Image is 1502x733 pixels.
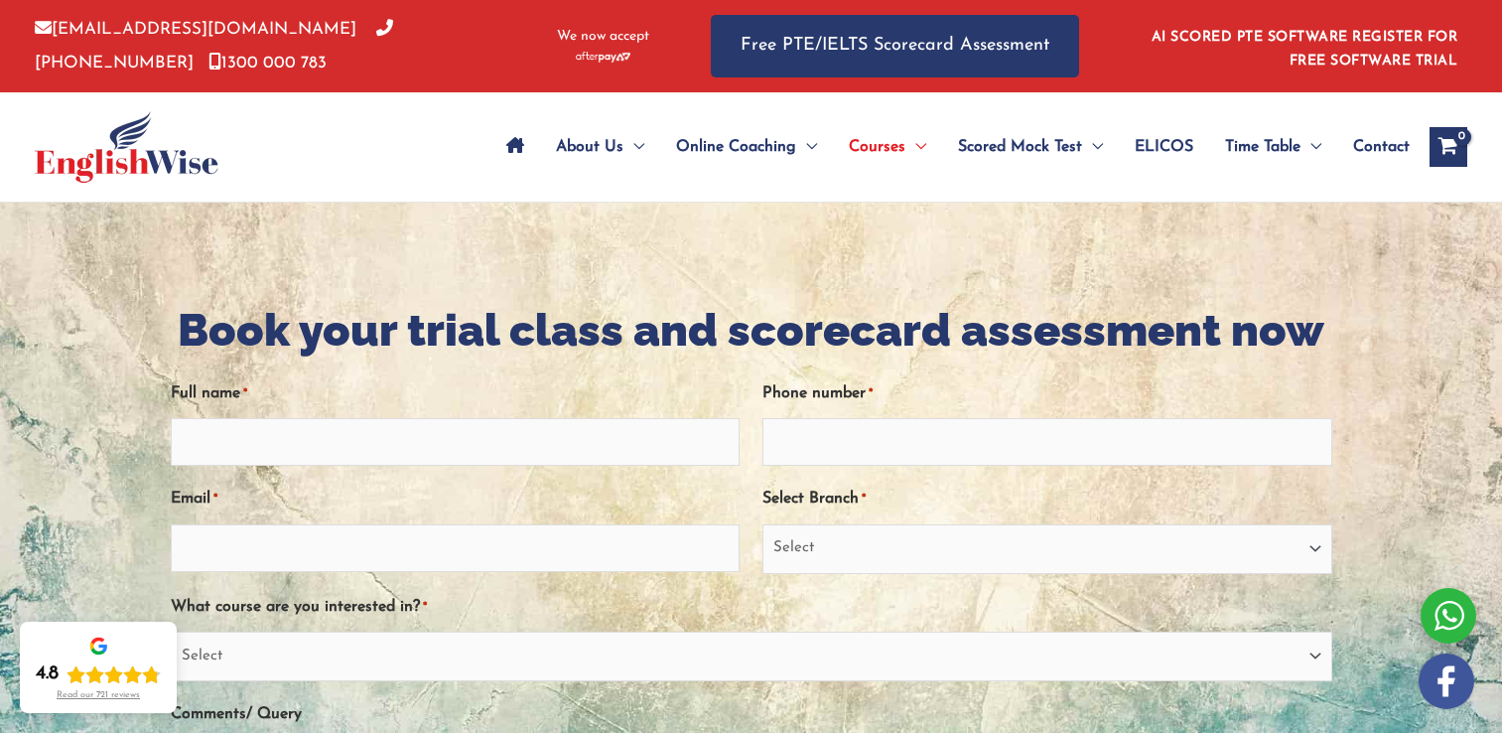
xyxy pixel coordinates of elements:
[208,55,327,72] a: 1300 000 783
[1419,654,1474,709] img: white-facebook.png
[1337,112,1410,182] a: Contact
[556,112,623,182] span: About Us
[1225,112,1300,182] span: Time Table
[36,662,59,686] div: 4.8
[1209,112,1337,182] a: Time TableMenu Toggle
[958,112,1082,182] span: Scored Mock Test
[576,52,630,63] img: Afterpay-Logo
[35,111,218,183] img: cropped-ew-logo
[1082,112,1103,182] span: Menu Toggle
[660,112,833,182] a: Online CoachingMenu Toggle
[36,662,161,686] div: Rating: 4.8 out of 5
[796,112,817,182] span: Menu Toggle
[762,377,873,410] label: Phone number
[1430,127,1467,167] a: View Shopping Cart, empty
[1140,14,1467,78] aside: Header Widget 1
[1135,112,1193,182] span: ELICOS
[540,112,660,182] a: About UsMenu Toggle
[171,377,247,410] label: Full name
[557,27,649,47] span: We now accept
[849,112,905,182] span: Courses
[1152,30,1458,69] a: AI SCORED PTE SOFTWARE REGISTER FOR FREE SOFTWARE TRIAL
[1353,112,1410,182] span: Contact
[623,112,644,182] span: Menu Toggle
[905,112,926,182] span: Menu Toggle
[711,15,1079,77] a: Free PTE/IELTS Scorecard Assessment
[1119,112,1209,182] a: ELICOS
[676,112,796,182] span: Online Coaching
[762,483,866,515] label: Select Branch
[171,302,1332,361] h2: Book your trial class and scorecard assessment now
[942,112,1119,182] a: Scored Mock TestMenu Toggle
[490,112,1410,182] nav: Site Navigation: Main Menu
[1300,112,1321,182] span: Menu Toggle
[57,690,140,701] div: Read our 721 reviews
[171,698,302,731] label: Comments/ Query
[171,591,427,624] label: What course are you interested in?
[35,21,356,38] a: [EMAIL_ADDRESS][DOMAIN_NAME]
[833,112,942,182] a: CoursesMenu Toggle
[171,483,217,515] label: Email
[35,21,393,71] a: [PHONE_NUMBER]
